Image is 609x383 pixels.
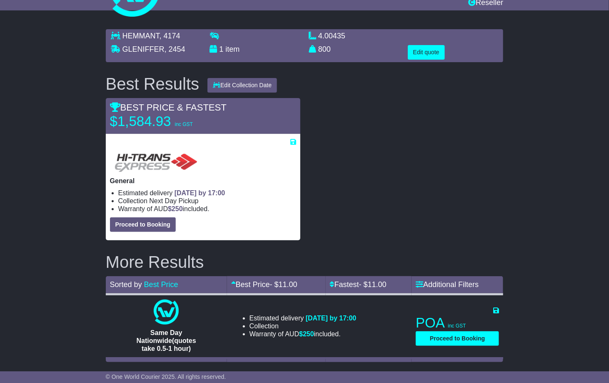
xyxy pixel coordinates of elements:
[149,197,198,204] span: Next Day Pickup
[219,45,223,53] span: 1
[137,329,196,352] span: Same Day Nationwide(quotes take 0.5-1 hour)
[303,330,314,338] span: 250
[110,217,176,232] button: Proceed to Booking
[102,75,204,93] div: Best Results
[207,78,277,93] button: Edit Collection Date
[118,197,296,205] li: Collection
[225,45,240,53] span: item
[306,315,357,322] span: [DATE] by 17:00
[416,315,499,331] p: POA
[279,280,297,289] span: 11.00
[172,205,183,212] span: 250
[110,102,227,113] span: BEST PRICE & FASTEST
[168,205,183,212] span: $
[299,330,314,338] span: $
[106,253,504,271] h2: More Results
[231,280,297,289] a: Best Price- $11.00
[408,45,445,60] button: Edit quote
[250,322,357,330] li: Collection
[368,280,387,289] span: 11.00
[106,373,226,380] span: © One World Courier 2025. All rights reserved.
[416,280,479,289] a: Additional Filters
[110,146,201,173] img: HiTrans (Machship): General
[318,45,331,53] span: 800
[165,45,185,53] span: , 2454
[122,32,160,40] span: HEMMANT
[416,331,499,346] button: Proceed to Booking
[118,189,296,197] li: Estimated delivery
[160,32,180,40] span: , 4174
[330,280,387,289] a: Fastest- $11.00
[110,177,296,185] p: General
[118,205,296,213] li: Warranty of AUD included.
[270,280,297,289] span: - $
[250,330,357,338] li: Warranty of AUD included.
[359,280,387,289] span: - $
[448,323,466,329] span: inc GST
[318,32,345,40] span: 4.00435
[144,280,178,289] a: Best Price
[110,113,214,130] p: $1,584.93
[175,189,225,197] span: [DATE] by 17:00
[122,45,165,53] span: GLENIFFER
[154,300,179,325] img: One World Courier: Same Day Nationwide(quotes take 0.5-1 hour)
[250,314,357,322] li: Estimated delivery
[110,280,142,289] span: Sorted by
[175,121,193,127] span: inc GST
